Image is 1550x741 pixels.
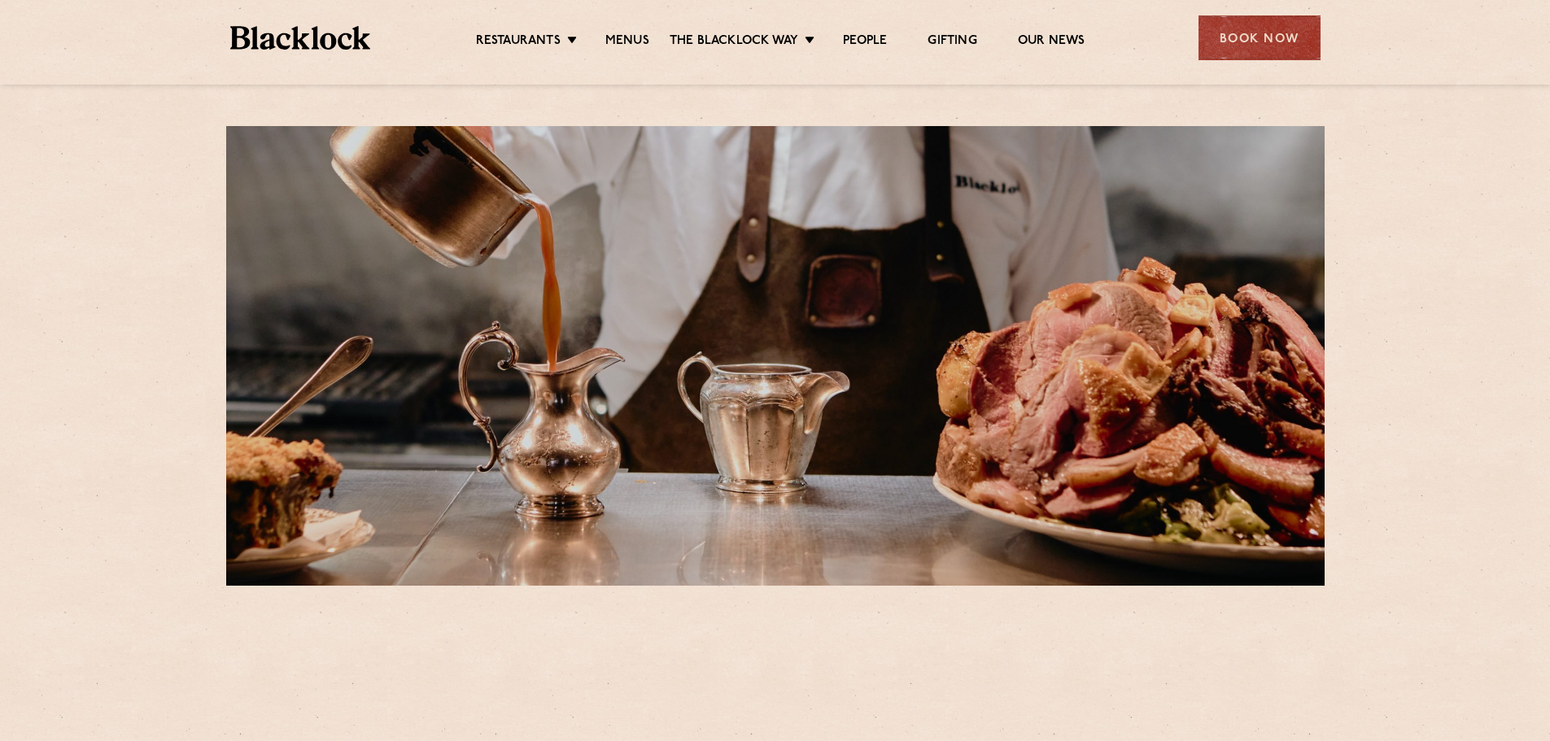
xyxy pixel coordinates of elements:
a: Our News [1018,33,1085,51]
div: Book Now [1199,15,1321,60]
a: People [843,33,887,51]
a: The Blacklock Way [670,33,798,51]
img: BL_Textured_Logo-footer-cropped.svg [230,26,371,50]
a: Menus [605,33,649,51]
a: Restaurants [476,33,561,51]
a: Gifting [928,33,976,51]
